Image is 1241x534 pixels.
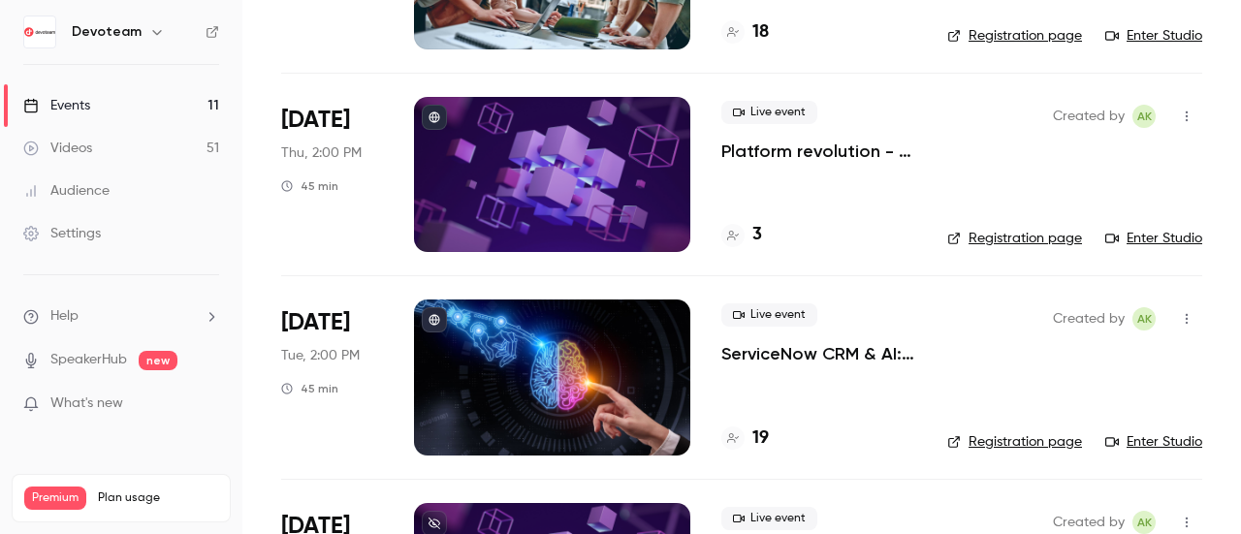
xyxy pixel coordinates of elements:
span: Live event [721,507,817,530]
span: AK [1137,105,1152,128]
span: Created by [1053,105,1125,128]
div: Settings [23,224,101,243]
h4: 18 [752,19,769,46]
div: Events [23,96,90,115]
iframe: Noticeable Trigger [196,395,219,413]
span: Adrianna Kielin [1132,105,1156,128]
a: Registration page [947,229,1082,248]
div: Sep 18 Thu, 2:00 PM (Europe/Amsterdam) [281,97,383,252]
span: AK [1137,511,1152,534]
a: 18 [721,19,769,46]
span: [DATE] [281,307,350,338]
a: Registration page [947,26,1082,46]
span: Premium [24,487,86,510]
div: 45 min [281,178,338,194]
span: What's new [50,393,123,414]
h6: Devoteam [72,22,142,42]
div: Videos [23,139,92,158]
span: new [139,351,177,370]
span: Live event [721,101,817,124]
div: Audience [23,181,110,201]
li: help-dropdown-opener [23,306,219,327]
a: Registration page [947,432,1082,452]
span: Adrianna Kielin [1132,511,1156,534]
a: 19 [721,425,769,452]
div: Sep 23 Tue, 2:00 PM (Europe/Amsterdam) [281,299,383,455]
span: Adrianna Kielin [1132,307,1156,330]
a: Platform revolution - from independent research to real-world results [721,140,916,163]
span: Plan usage [98,490,218,506]
div: 45 min [281,381,338,396]
span: AK [1137,307,1152,330]
img: Devoteam [24,16,55,47]
span: Tue, 2:00 PM [281,346,360,365]
a: SpeakerHub [50,350,127,370]
span: [DATE] [281,105,350,136]
span: Help [50,306,79,327]
h4: 19 [752,425,769,452]
a: Enter Studio [1105,26,1202,46]
a: 3 [721,222,762,248]
span: Created by [1053,307,1125,330]
a: Enter Studio [1105,432,1202,452]
span: Thu, 2:00 PM [281,143,362,163]
a: ServiceNow CRM & AI: Building intelligent customer relationships [721,342,916,365]
h4: 3 [752,222,762,248]
span: Created by [1053,511,1125,534]
a: Enter Studio [1105,229,1202,248]
span: Live event [721,303,817,327]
